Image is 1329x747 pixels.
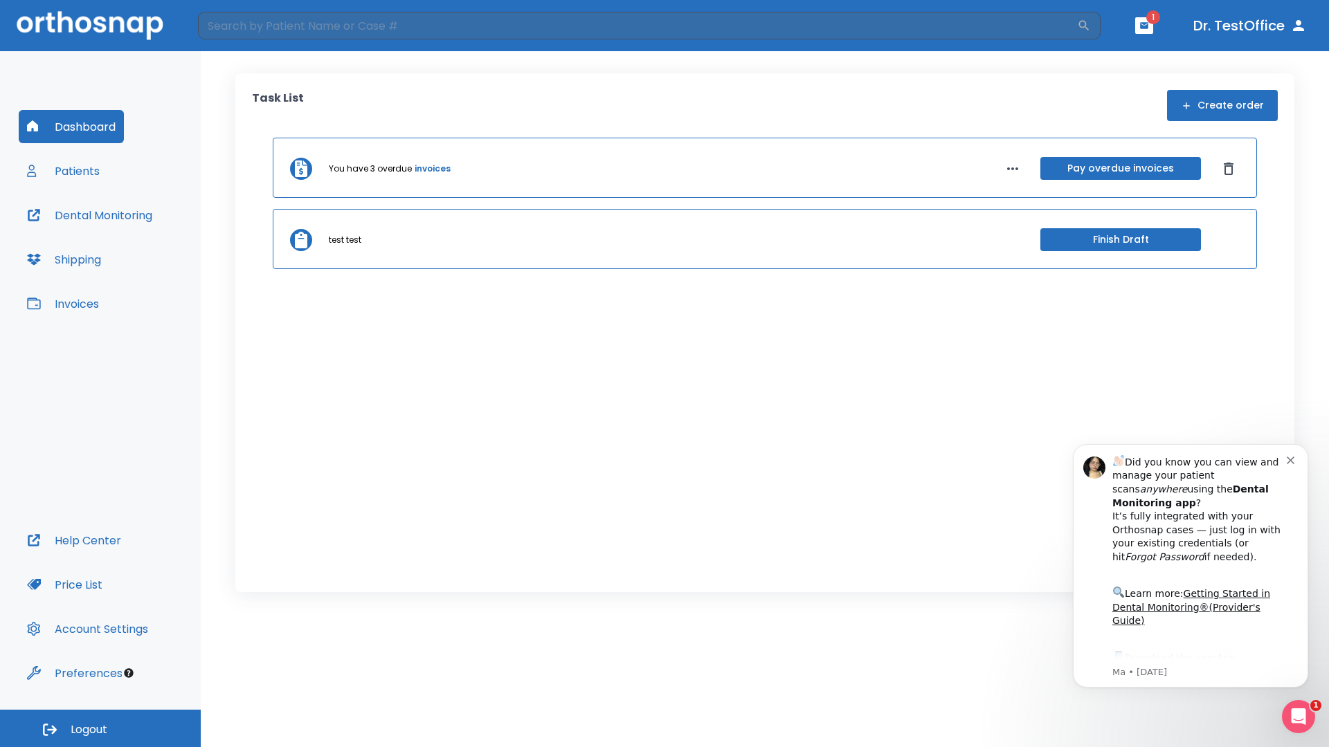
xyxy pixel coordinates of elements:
[1052,427,1329,740] iframe: Intercom notifications message
[1310,700,1321,711] span: 1
[252,90,304,121] p: Task List
[19,568,111,601] button: Price List
[329,163,412,175] p: You have 3 overdue
[1218,158,1240,180] button: Dismiss
[198,12,1077,39] input: Search by Patient Name or Case #
[19,154,108,187] button: Patients
[19,612,156,645] button: Account Settings
[19,656,131,690] button: Preferences
[17,11,163,39] img: Orthosnap
[19,524,129,557] button: Help Center
[1040,157,1201,180] button: Pay overdue invoices
[1167,90,1278,121] button: Create order
[19,199,161,232] button: Dental Monitoring
[71,722,107,737] span: Logout
[329,234,361,246] p: test test
[1146,10,1160,24] span: 1
[19,110,124,143] button: Dashboard
[19,287,107,320] button: Invoices
[1188,13,1312,38] button: Dr. TestOffice
[123,667,135,679] div: Tooltip anchor
[1282,700,1315,733] iframe: Intercom live chat
[415,163,451,175] a: invoices
[1040,228,1201,251] button: Finish Draft
[19,243,109,276] button: Shipping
